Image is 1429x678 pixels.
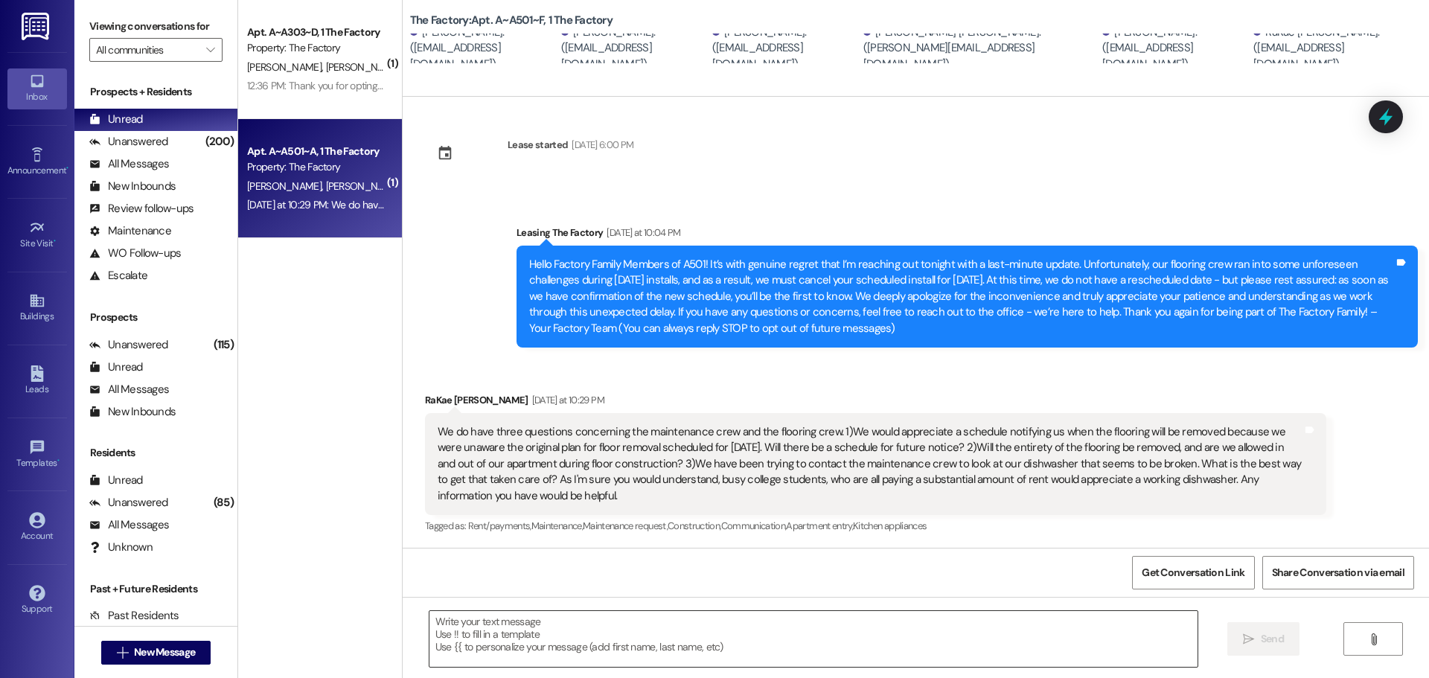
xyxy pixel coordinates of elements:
button: Get Conversation Link [1132,556,1254,589]
span: Rent/payments , [468,519,531,532]
div: [DATE] at 10:29 PM [528,392,604,408]
img: ResiDesk Logo [22,13,52,40]
div: Property: The Factory [247,159,385,175]
button: Send [1227,622,1299,656]
div: Lease started [508,137,569,153]
span: Share Conversation via email [1272,565,1404,581]
a: Leads [7,361,67,401]
b: The Factory: Apt. A~A501~F, 1 The Factory [410,13,613,28]
div: Tagged as: [425,515,1326,537]
a: Templates • [7,435,67,475]
span: [PERSON_NAME] [325,60,404,74]
button: New Message [101,641,211,665]
label: Viewing conversations for [89,15,223,38]
div: Unanswered [89,134,168,150]
div: Prospects + Residents [74,84,237,100]
button: Share Conversation via email [1262,556,1414,589]
div: New Inbounds [89,179,176,194]
span: Construction , [668,519,721,532]
div: Leasing The Factory [517,225,1418,246]
span: [PERSON_NAME] [325,179,404,193]
i:  [1243,633,1254,645]
span: • [54,236,56,246]
div: [PERSON_NAME] [PERSON_NAME]. ([PERSON_NAME][EMAIL_ADDRESS][DOMAIN_NAME]) [863,25,1099,72]
div: Escalate [89,268,147,284]
div: [PERSON_NAME]. ([EMAIL_ADDRESS][DOMAIN_NAME]) [1102,25,1250,72]
div: All Messages [89,382,169,397]
div: Unread [89,359,143,375]
div: We do have three questions concerning the maintenance crew and the flooring crew. 1)We would appr... [438,424,1302,504]
span: New Message [134,645,195,660]
div: Prospects [74,310,237,325]
span: Maintenance request , [583,519,668,532]
div: Unread [89,112,143,127]
i:  [117,647,128,659]
div: (115) [210,333,237,356]
div: RaKae [PERSON_NAME]. ([EMAIL_ADDRESS][DOMAIN_NAME]) [1253,25,1418,72]
span: Apartment entry , [786,519,853,532]
span: [PERSON_NAME] [247,60,326,74]
div: (85) [210,491,237,514]
i:  [206,44,214,56]
span: • [66,163,68,173]
div: [DATE] 6:00 PM [568,137,633,153]
a: Inbox [7,68,67,109]
div: Property: The Factory [247,40,385,56]
i:  [1368,633,1379,645]
div: All Messages [89,517,169,533]
div: [DATE] at 10:04 PM [603,225,680,240]
span: Get Conversation Link [1142,565,1244,581]
div: Apt. A~A303~D, 1 The Factory [247,25,385,40]
div: Past Residents [89,608,179,624]
span: Maintenance , [531,519,583,532]
div: Past + Future Residents [74,581,237,597]
div: (200) [202,130,237,153]
div: Maintenance [89,223,171,239]
span: • [57,455,60,466]
a: Account [7,508,67,548]
div: [PERSON_NAME]. ([EMAIL_ADDRESS][DOMAIN_NAME]) [561,25,709,72]
div: Hello Factory Family Members of A501! It’s with genuine regret that I’m reaching out tonight with... [529,257,1394,336]
div: Apt. A~A501~A, 1 The Factory [247,144,385,159]
div: Review follow-ups [89,201,194,217]
span: [PERSON_NAME] [247,179,326,193]
div: All Messages [89,156,169,172]
div: Unanswered [89,495,168,511]
div: [PERSON_NAME]. ([EMAIL_ADDRESS][DOMAIN_NAME]) [410,25,557,72]
span: Send [1261,631,1284,647]
div: Unread [89,473,143,488]
a: Buildings [7,288,67,328]
div: RaKae [PERSON_NAME] [425,392,1326,413]
div: Unanswered [89,337,168,353]
input: All communities [96,38,199,62]
span: Kitchen appliances [853,519,927,532]
div: WO Follow-ups [89,246,181,261]
div: [PERSON_NAME]. ([EMAIL_ADDRESS][DOMAIN_NAME]) [712,25,860,72]
div: New Inbounds [89,404,176,420]
div: Unknown [89,540,153,555]
a: Support [7,581,67,621]
a: Site Visit • [7,215,67,255]
div: Residents [74,445,237,461]
div: 12:36 PM: Thank you for opting back in to this text conversation. You can now receive texts from ... [247,79,715,92]
span: Communication , [721,519,787,532]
